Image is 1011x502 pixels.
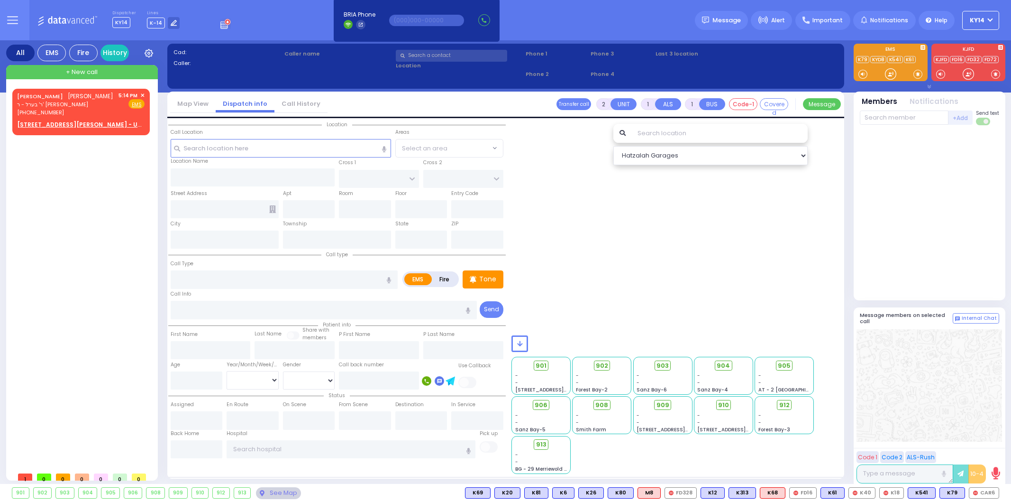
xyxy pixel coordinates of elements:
div: K81 [524,487,548,499]
span: 1 [18,474,32,481]
div: M8 [638,487,661,499]
small: Share with [302,326,329,334]
div: K26 [578,487,604,499]
label: Destination [395,401,424,409]
span: Forest Bay-2 [576,386,608,393]
span: - [637,419,639,426]
div: 905 [101,488,119,498]
span: - [515,419,518,426]
div: Year/Month/Week/Day [227,361,279,369]
div: All [6,45,35,61]
label: Turn off text [976,117,991,126]
button: ALS [655,98,681,110]
button: Code-1 [729,98,757,110]
span: Help [935,16,947,25]
span: - [515,458,518,465]
label: Call Location [171,129,203,136]
label: Fire [431,273,458,285]
a: FD72 [983,56,999,63]
div: 909 [169,488,187,498]
a: Map View [170,99,216,108]
div: BLS [465,487,491,499]
label: First Name [171,331,198,338]
span: - [576,379,579,386]
label: KJFD [931,47,1005,54]
div: 910 [192,488,209,498]
label: Caller: [173,59,282,67]
label: On Scene [283,401,306,409]
div: BLS [494,487,520,499]
span: members [302,334,327,341]
div: FD16 [789,487,817,499]
div: 902 [34,488,52,498]
span: 0 [37,474,51,481]
div: BLS [524,487,548,499]
span: Call type [321,251,353,258]
span: ✕ [140,92,145,100]
button: Transfer call [556,98,591,110]
a: FD32 [965,56,982,63]
input: Search hospital [227,440,475,458]
img: red-radio-icon.svg [883,491,888,495]
span: - [515,412,518,419]
span: Notifications [870,16,908,25]
button: Members [862,96,897,107]
div: BLS [578,487,604,499]
label: Last Name [255,330,282,338]
span: Patient info [318,321,355,328]
span: - [697,412,700,419]
div: 903 [56,488,74,498]
label: Areas [395,129,410,136]
span: 909 [656,400,669,410]
label: Street Address [171,190,207,197]
div: FD328 [665,487,697,499]
div: ALS KJ [638,487,661,499]
div: K6 [552,487,574,499]
span: - [515,379,518,386]
span: 0 [75,474,89,481]
div: K68 [760,487,785,499]
label: Township [283,220,307,228]
h5: Message members on selected call [860,312,953,325]
button: BUS [699,98,725,110]
a: KYD8 [870,56,886,63]
span: [PHONE_NUMBER] [17,109,64,116]
span: Alert [771,16,785,25]
span: [STREET_ADDRESS][PERSON_NAME] [515,386,605,393]
label: Pick up [480,430,498,437]
span: + New call [66,67,98,77]
div: BLS [552,487,574,499]
p: Tone [479,274,496,284]
label: Assigned [171,401,194,409]
label: Age [171,361,180,369]
span: - [697,419,700,426]
span: [PERSON_NAME] [68,92,113,100]
input: Search a contact [396,50,507,62]
img: Logo [37,14,100,26]
label: Call Type [171,260,193,268]
span: - [758,412,761,419]
div: CAR6 [969,487,999,499]
button: Internal Chat [953,313,999,324]
span: 0 [132,474,146,481]
span: ר' בערל - ר' [PERSON_NAME] [17,101,113,109]
span: 902 [596,361,608,371]
label: From Scene [339,401,368,409]
label: P Last Name [423,331,455,338]
div: BLS [701,487,725,499]
span: Select an area [402,144,447,153]
span: Send text [976,110,999,117]
label: En Route [227,401,248,409]
span: Phone 4 [591,70,652,78]
button: Send [480,301,503,318]
span: 5:14 PM [118,92,137,99]
input: Search member [860,111,948,125]
span: Other building occupants [269,205,276,213]
input: (000)000-00000 [389,15,464,26]
span: 912 [779,400,790,410]
a: K61 [904,56,916,63]
label: Use Callback [458,362,491,370]
button: Covered [760,98,788,110]
label: Cross 2 [423,159,442,167]
span: AT - 2 [GEOGRAPHIC_DATA] [758,386,829,393]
